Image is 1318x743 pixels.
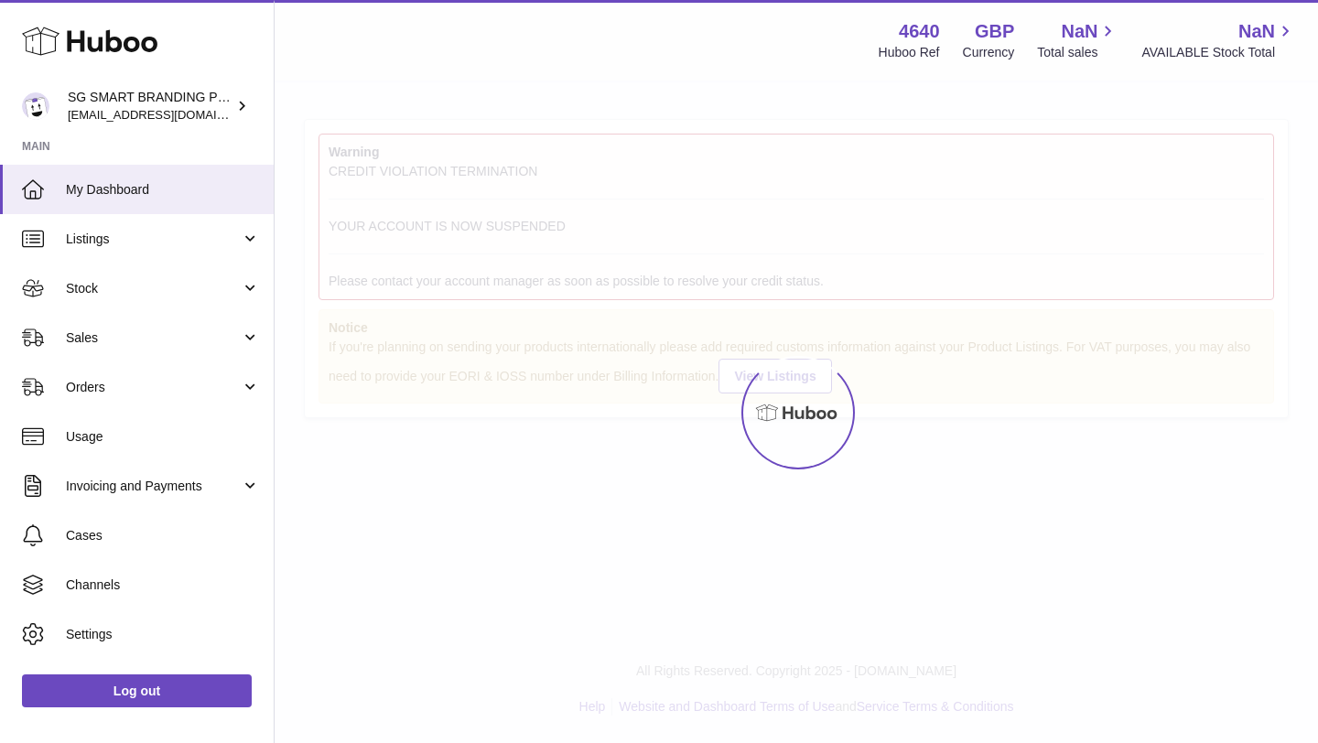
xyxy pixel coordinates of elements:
div: Huboo Ref [879,44,940,61]
span: Sales [66,329,241,347]
a: Log out [22,674,252,707]
a: NaN Total sales [1037,19,1118,61]
strong: GBP [975,19,1014,44]
span: NaN [1238,19,1275,44]
div: SG SMART BRANDING PTE. LTD. [68,89,232,124]
span: Stock [66,280,241,297]
img: uktopsmileshipping@gmail.com [22,92,49,120]
span: Invoicing and Payments [66,478,241,495]
a: NaN AVAILABLE Stock Total [1141,19,1296,61]
span: Listings [66,231,241,248]
span: Orders [66,379,241,396]
span: Channels [66,576,260,594]
span: [EMAIL_ADDRESS][DOMAIN_NAME] [68,107,269,122]
span: Usage [66,428,260,446]
span: AVAILABLE Stock Total [1141,44,1296,61]
span: Settings [66,626,260,643]
div: Currency [963,44,1015,61]
strong: 4640 [899,19,940,44]
span: NaN [1061,19,1097,44]
span: Total sales [1037,44,1118,61]
span: My Dashboard [66,181,260,199]
span: Cases [66,527,260,544]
